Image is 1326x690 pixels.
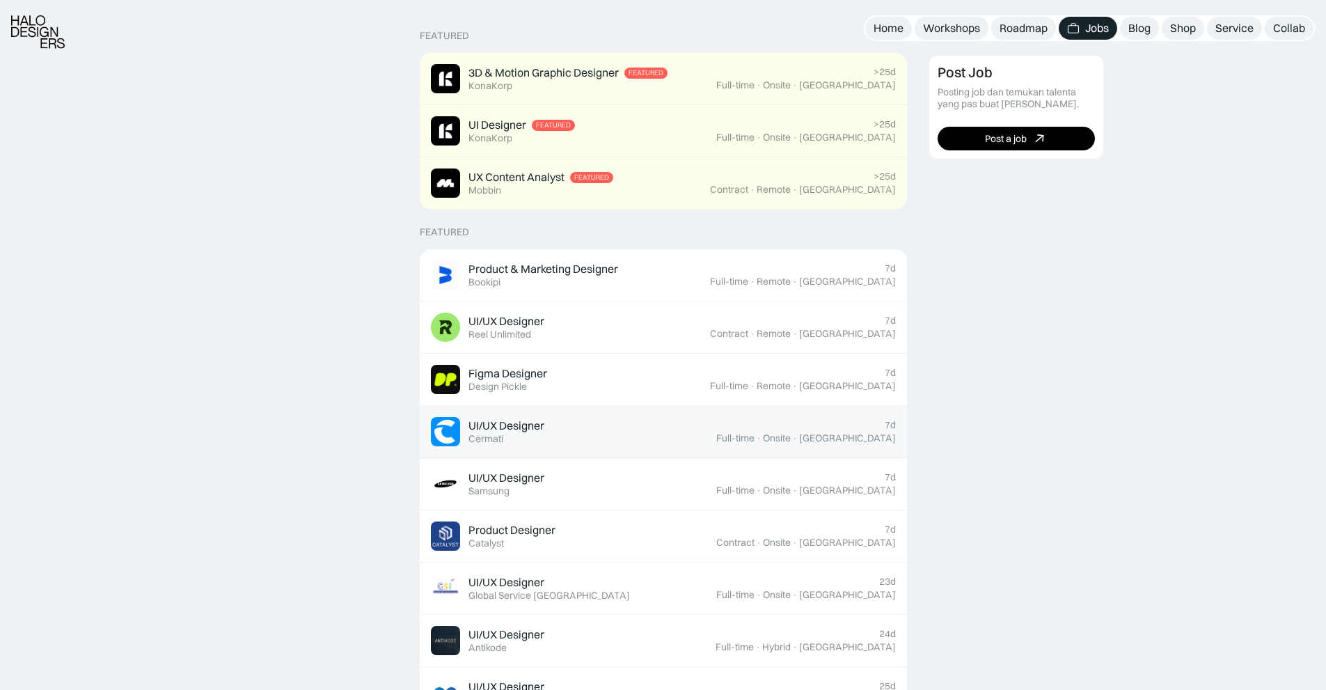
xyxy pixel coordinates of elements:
div: · [792,641,798,653]
div: · [756,432,761,444]
a: Job ImageUI/UX DesignerGlobal Service [GEOGRAPHIC_DATA]23dFull-time·Onsite·[GEOGRAPHIC_DATA] [420,563,907,615]
div: Post Job [938,64,993,81]
div: · [755,641,761,653]
div: Bookipi [468,276,500,288]
div: [GEOGRAPHIC_DATA] [799,380,896,392]
img: Job Image [431,626,460,655]
div: [GEOGRAPHIC_DATA] [799,276,896,288]
div: Full-time [710,276,748,288]
div: Featured [536,121,571,130]
img: Job Image [431,260,460,290]
div: UI Designer [468,118,526,132]
div: · [750,276,755,288]
div: Full-time [716,485,755,496]
div: Roadmap [1000,21,1048,36]
div: 7d [885,262,896,274]
div: Remote [757,328,791,340]
div: Full-time [716,589,755,601]
div: UI/UX Designer [468,471,544,485]
div: [GEOGRAPHIC_DATA] [799,132,896,143]
div: · [792,79,798,91]
div: >25d [874,171,896,182]
div: · [792,184,798,196]
div: Contract [710,328,748,340]
img: Job Image [431,522,460,551]
a: Jobs [1059,17,1117,40]
div: KonaKorp [468,80,512,92]
div: [GEOGRAPHIC_DATA] [799,432,896,444]
div: 7d [885,367,896,379]
div: · [756,537,761,549]
div: · [792,328,798,340]
div: Design Pickle [468,381,527,393]
a: Job ImageUX Content AnalystFeaturedMobbin>25dContract·Remote·[GEOGRAPHIC_DATA] [420,157,907,210]
img: Job Image [431,574,460,603]
div: Reel Unlimited [468,329,531,340]
a: Job ImageProduct & Marketing DesignerBookipi7dFull-time·Remote·[GEOGRAPHIC_DATA] [420,249,907,301]
img: Job Image [431,116,460,146]
div: Contract [716,537,755,549]
a: Collab [1265,17,1313,40]
div: [GEOGRAPHIC_DATA] [799,485,896,496]
div: Service [1215,21,1254,36]
a: Job ImageUI/UX DesignerAntikode24dFull-time·Hybrid·[GEOGRAPHIC_DATA] [420,615,907,667]
div: Onsite [763,132,791,143]
img: Job Image [431,417,460,446]
div: Cermati [468,433,503,445]
div: 3D & Motion Graphic Designer [468,65,619,80]
div: Global Service [GEOGRAPHIC_DATA] [468,590,630,602]
div: Featured [574,173,609,182]
a: Job ImageUI/UX DesignerSamsung7dFull-time·Onsite·[GEOGRAPHIC_DATA] [420,458,907,510]
div: Home [874,21,903,36]
div: UX Content Analyst [468,170,565,185]
div: Full-time [716,132,755,143]
div: [GEOGRAPHIC_DATA] [799,589,896,601]
div: Product Designer [468,523,555,538]
div: Featured [420,30,469,42]
div: Posting job dan temukan talenta yang pas buat [PERSON_NAME]. [938,86,1095,110]
div: Mobbin [468,185,501,196]
div: Onsite [763,485,791,496]
div: 7d [885,471,896,483]
div: Full-time [716,641,754,653]
div: Jobs [1085,21,1109,36]
a: Job ImageUI/UX DesignerCermati7dFull-time·Onsite·[GEOGRAPHIC_DATA] [420,406,907,458]
div: Onsite [763,79,791,91]
div: · [792,432,798,444]
div: · [750,184,755,196]
div: · [792,276,798,288]
div: Onsite [763,589,791,601]
img: Job Image [431,313,460,342]
div: · [792,589,798,601]
a: Shop [1162,17,1204,40]
a: Post a job [938,127,1095,150]
div: Remote [757,276,791,288]
div: [GEOGRAPHIC_DATA] [799,79,896,91]
div: 23d [879,576,896,588]
div: Onsite [763,537,791,549]
div: Full-time [716,79,755,91]
div: Antikode [468,642,507,654]
div: KonaKorp [468,132,512,144]
div: Product & Marketing Designer [468,262,618,276]
a: Blog [1120,17,1159,40]
div: >25d [874,118,896,130]
div: Featured [629,69,663,77]
div: >25d [874,66,896,78]
div: [GEOGRAPHIC_DATA] [799,328,896,340]
div: 7d [885,419,896,431]
div: · [756,79,761,91]
a: Job ImageProduct DesignerCatalyst7dContract·Onsite·[GEOGRAPHIC_DATA] [420,510,907,563]
div: [GEOGRAPHIC_DATA] [799,184,896,196]
div: · [756,132,761,143]
div: 7d [885,524,896,535]
div: 7d [885,315,896,327]
a: Job Image3D & Motion Graphic DesignerFeaturedKonaKorp>25dFull-time·Onsite·[GEOGRAPHIC_DATA] [420,53,907,105]
div: UI/UX Designer [468,575,544,590]
img: Job Image [431,64,460,93]
div: 24d [879,628,896,640]
div: · [792,132,798,143]
a: Service [1207,17,1262,40]
div: · [756,485,761,496]
div: UI/UX Designer [468,627,544,642]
